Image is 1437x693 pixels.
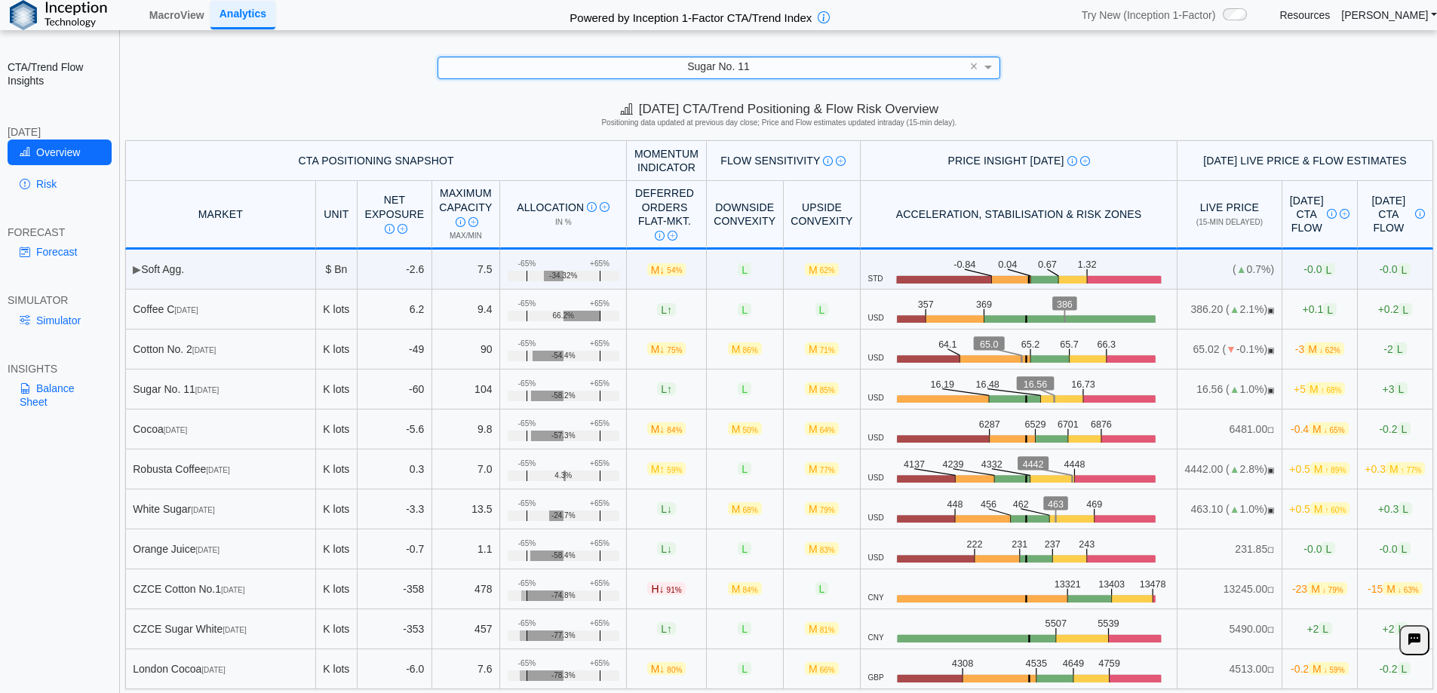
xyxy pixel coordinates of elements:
[1399,502,1412,515] span: L
[590,339,609,348] div: +65%
[743,346,758,354] span: 86%
[1101,339,1120,350] text: 66.3
[432,449,500,489] td: 7.0
[805,542,839,555] span: M
[1303,263,1335,276] span: -0.0
[1365,194,1425,235] div: [DATE] CTA Flow
[1098,618,1119,630] text: 5539
[518,539,536,548] div: -65%
[358,290,432,330] td: 6.2
[316,489,358,529] td: K lots
[554,471,572,480] span: 4.3%
[1196,218,1263,226] span: (15-min delayed)
[1289,462,1349,475] span: +0.5
[133,582,308,596] div: CZCE Cotton No.1
[931,379,955,390] text: 16.19
[659,343,665,355] span: ↓
[1383,582,1422,595] span: M
[1327,209,1337,219] img: Info
[659,263,665,275] span: ↓
[456,217,465,227] img: Info
[805,382,839,395] span: M
[805,342,839,355] span: M
[1310,502,1349,515] span: M
[358,569,432,609] td: -358
[647,462,686,475] span: M
[1082,8,1216,22] span: Try New (Inception 1-Factor)
[1341,8,1437,22] a: [PERSON_NAME]
[1401,466,1422,474] span: ↑ 77%
[647,342,686,355] span: M
[968,538,984,550] text: 222
[1014,538,1030,550] text: 231
[1060,299,1076,310] text: 386
[743,506,758,514] span: 68%
[815,303,829,316] span: L
[655,231,665,241] img: Info
[125,181,316,250] th: MARKET
[1077,259,1096,270] text: 1.32
[1368,582,1423,595] span: -15
[815,582,829,595] span: L
[728,502,762,515] span: M
[358,529,432,569] td: -0.7
[192,346,216,354] span: [DATE]
[1230,303,1240,315] span: ▲
[667,503,672,515] span: ↓
[210,1,275,29] a: Analytics
[206,466,229,474] span: [DATE]
[634,186,695,241] div: Deferred Orders FLAT-MKT.
[1289,502,1349,515] span: +0.5
[1236,263,1247,275] span: ▲
[1048,538,1064,550] text: 237
[728,342,762,355] span: M
[738,382,751,395] span: L
[358,330,432,369] td: -49
[8,60,112,87] h2: CTA/Trend Flow Insights
[551,511,576,520] span: -24.7%
[432,569,500,609] td: 478
[948,498,964,510] text: 448
[1379,263,1411,276] span: -0.0
[1393,342,1407,355] span: L
[1321,386,1342,394] span: ↑ 68%
[1178,489,1282,529] td: 463.10 ( 1.0%)
[868,593,884,603] span: CNY
[738,462,751,475] span: L
[1178,529,1282,569] td: 231.85
[1309,422,1348,435] span: M
[439,186,492,228] div: Maximum Capacity
[647,422,686,435] span: M
[1398,422,1411,435] span: L
[714,154,852,167] div: Flow Sensitivity
[518,579,536,588] div: -65%
[8,225,112,239] div: FORECAST
[978,379,1002,390] text: 16.48
[133,542,308,556] div: Orange Juice
[953,259,975,270] text: -0.84
[133,462,308,476] div: Robusta Coffee
[1267,586,1274,594] span: NO FEED: Live data feed not provided for this market.
[358,250,432,290] td: -2.6
[836,156,846,166] img: Read More
[805,422,839,435] span: M
[1025,458,1047,470] text: 4442
[738,303,751,316] span: L
[8,125,112,139] div: [DATE]
[1307,582,1346,595] span: M
[358,369,432,409] td: -60
[1178,369,1282,409] td: 16.56 ( 1.0%)
[728,582,762,595] span: M
[868,514,884,523] span: USD
[868,394,884,403] span: USD
[1178,290,1282,330] td: 386.20 ( 2.1%)
[555,218,572,226] span: in %
[738,263,751,276] span: L
[868,274,883,284] span: STD
[316,609,358,649] td: K lots
[432,529,500,569] td: 1.1
[563,5,818,26] h2: Powered by Inception 1-Factor CTA/Trend Index
[820,546,835,554] span: 83%
[316,250,358,290] td: $ Bn
[1024,339,1042,350] text: 65.2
